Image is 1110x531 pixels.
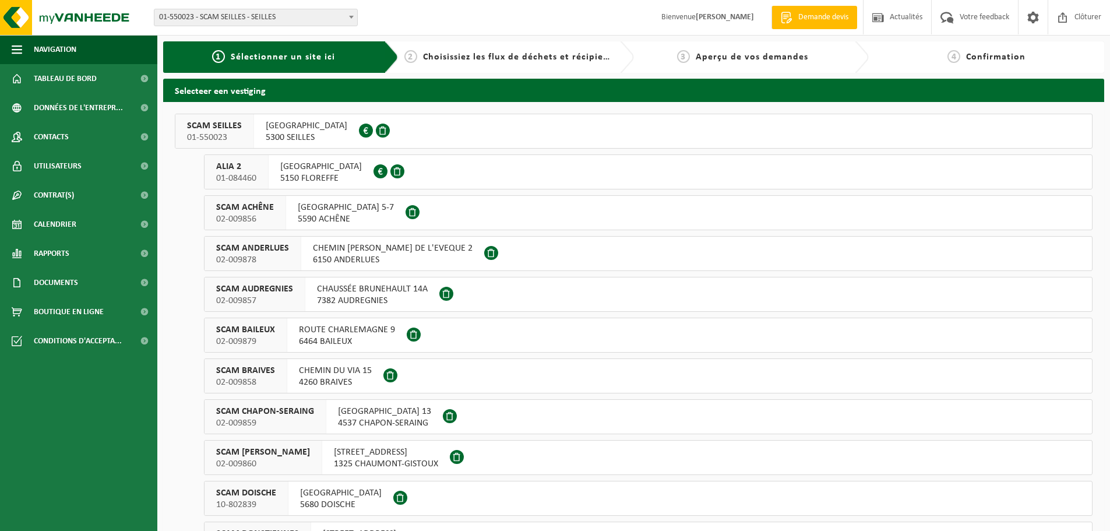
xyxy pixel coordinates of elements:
[696,13,754,22] strong: [PERSON_NAME]
[34,268,78,297] span: Documents
[338,417,431,429] span: 4537 CHAPON-SERAING
[216,161,256,173] span: ALIA 2
[216,242,289,254] span: SCAM ANDERLUES
[298,202,394,213] span: [GEOGRAPHIC_DATA] 5-7
[34,64,97,93] span: Tableau de bord
[317,283,428,295] span: CHAUSSÉE BRUNEHAULT 14A
[338,406,431,417] span: [GEOGRAPHIC_DATA] 13
[204,195,1093,230] button: SCAM ACHÊNE 02-009856 [GEOGRAPHIC_DATA] 5-75590 ACHÊNE
[34,93,123,122] span: Données de l'entrepr...
[204,358,1093,393] button: SCAM BRAIVES 02-009858 CHEMIN DU VIA 154260 BRAIVES
[216,295,293,307] span: 02-009857
[216,324,275,336] span: SCAM BAILEUX
[216,202,274,213] span: SCAM ACHÊNE
[204,399,1093,434] button: SCAM CHAPON-SERAING 02-009859 [GEOGRAPHIC_DATA] 134537 CHAPON-SERAING
[204,481,1093,516] button: SCAM DOISCHE 10-802839 [GEOGRAPHIC_DATA]5680 DOISCHE
[300,499,382,511] span: 5680 DOISCHE
[677,50,690,63] span: 3
[266,132,347,143] span: 5300 SEILLES
[966,52,1026,62] span: Confirmation
[299,377,372,388] span: 4260 BRAIVES
[216,458,310,470] span: 02-009860
[34,297,104,326] span: Boutique en ligne
[204,236,1093,271] button: SCAM ANDERLUES 02-009878 CHEMIN [PERSON_NAME] DE L'EVEQUE 26150 ANDERLUES
[175,114,1093,149] button: SCAM SEILLES 01-550023 [GEOGRAPHIC_DATA]5300 SEILLES
[34,210,76,239] span: Calendrier
[313,254,473,266] span: 6150 ANDERLUES
[154,9,357,26] span: 01-550023 - SCAM SEILLES - SEILLES
[216,336,275,347] span: 02-009879
[216,365,275,377] span: SCAM BRAIVES
[317,295,428,307] span: 7382 AUDREGNIES
[216,213,274,225] span: 02-009856
[404,50,417,63] span: 2
[216,406,314,417] span: SCAM CHAPON-SERAING
[334,458,438,470] span: 1325 CHAUMONT-GISTOUX
[280,173,362,184] span: 5150 FLOREFFE
[299,365,372,377] span: CHEMIN DU VIA 15
[34,152,82,181] span: Utilisateurs
[795,12,851,23] span: Demande devis
[34,239,69,268] span: Rapports
[771,6,857,29] a: Demande devis
[299,324,395,336] span: ROUTE CHARLEMAGNE 9
[216,377,275,388] span: 02-009858
[298,213,394,225] span: 5590 ACHÊNE
[216,283,293,295] span: SCAM AUDREGNIES
[280,161,362,173] span: [GEOGRAPHIC_DATA]
[696,52,808,62] span: Aperçu de vos demandes
[34,122,69,152] span: Contacts
[216,173,256,184] span: 01-084460
[204,154,1093,189] button: ALIA 2 01-084460 [GEOGRAPHIC_DATA]5150 FLOREFFE
[313,242,473,254] span: CHEMIN [PERSON_NAME] DE L'EVEQUE 2
[212,50,225,63] span: 1
[216,254,289,266] span: 02-009878
[34,326,122,356] span: Conditions d'accepta...
[163,79,1104,101] h2: Selecteer een vestiging
[187,120,242,132] span: SCAM SEILLES
[231,52,335,62] span: Sélectionner un site ici
[216,417,314,429] span: 02-009859
[187,132,242,143] span: 01-550023
[34,35,76,64] span: Navigation
[299,336,395,347] span: 6464 BAILEUX
[154,9,358,26] span: 01-550023 - SCAM SEILLES - SEILLES
[204,277,1093,312] button: SCAM AUDREGNIES 02-009857 CHAUSSÉE BRUNEHAULT 14A7382 AUDREGNIES
[423,52,617,62] span: Choisissiez les flux de déchets et récipients
[266,120,347,132] span: [GEOGRAPHIC_DATA]
[216,446,310,458] span: SCAM [PERSON_NAME]
[216,499,276,511] span: 10-802839
[947,50,960,63] span: 4
[204,318,1093,353] button: SCAM BAILEUX 02-009879 ROUTE CHARLEMAGNE 96464 BAILEUX
[34,181,74,210] span: Contrat(s)
[300,487,382,499] span: [GEOGRAPHIC_DATA]
[334,446,438,458] span: [STREET_ADDRESS]
[204,440,1093,475] button: SCAM [PERSON_NAME] 02-009860 [STREET_ADDRESS]1325 CHAUMONT-GISTOUX
[216,487,276,499] span: SCAM DOISCHE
